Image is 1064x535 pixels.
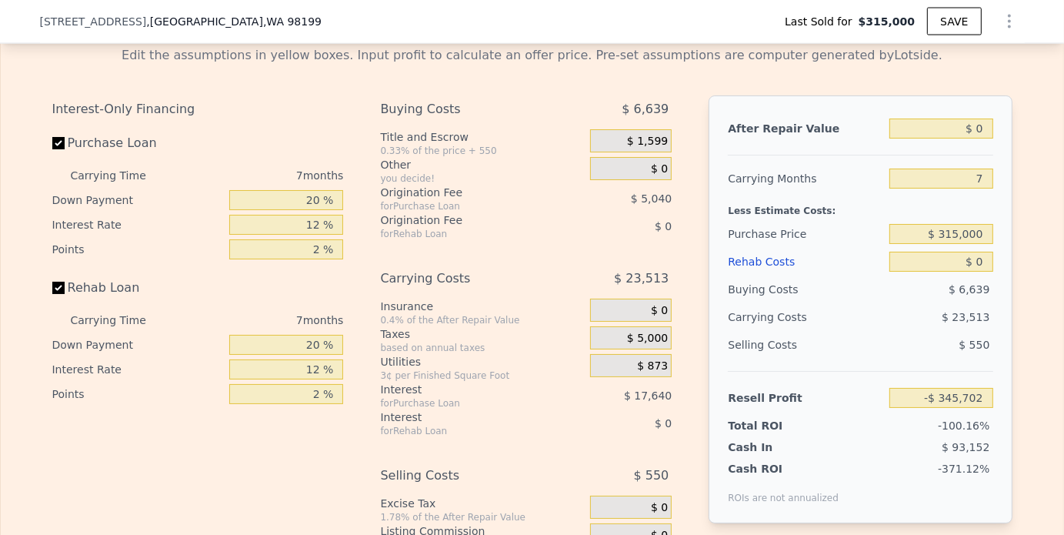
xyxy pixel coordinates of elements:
[52,382,224,406] div: Points
[380,95,552,123] div: Buying Costs
[728,276,883,303] div: Buying Costs
[627,332,668,346] span: $ 5,000
[994,6,1025,37] button: Show Options
[263,15,322,28] span: , WA 98199
[380,410,552,425] div: Interest
[728,440,824,455] div: Cash In
[52,357,224,382] div: Interest Rate
[380,326,584,342] div: Taxes
[146,14,322,29] span: , [GEOGRAPHIC_DATA]
[651,162,668,176] span: $ 0
[380,496,584,511] div: Excise Tax
[380,299,584,314] div: Insurance
[40,14,147,29] span: [STREET_ADDRESS]
[622,95,669,123] span: $ 6,639
[785,14,859,29] span: Last Sold for
[728,461,839,476] div: Cash ROI
[859,14,916,29] span: $315,000
[52,237,224,262] div: Points
[614,265,669,293] span: $ 23,513
[634,462,669,490] span: $ 550
[651,501,668,515] span: $ 0
[380,462,552,490] div: Selling Costs
[380,354,584,369] div: Utilities
[942,311,989,323] span: $ 23,513
[942,441,989,453] span: $ 93,152
[728,418,824,433] div: Total ROI
[71,163,171,188] div: Carrying Time
[637,359,668,373] span: $ 873
[177,163,344,188] div: 7 months
[651,304,668,318] span: $ 0
[52,188,224,212] div: Down Payment
[938,463,989,475] span: -371.12%
[52,137,65,149] input: Purchase Loan
[938,420,989,432] span: -100.16%
[728,220,883,248] div: Purchase Price
[927,8,981,35] button: SAVE
[380,157,584,172] div: Other
[728,192,992,220] div: Less Estimate Costs:
[52,46,1012,65] div: Edit the assumptions in yellow boxes. Input profit to calculate an offer price. Pre-set assumptio...
[728,303,824,331] div: Carrying Costs
[380,172,584,185] div: you decide!
[380,145,584,157] div: 0.33% of the price + 550
[728,248,883,276] div: Rehab Costs
[728,331,883,359] div: Selling Costs
[380,382,552,397] div: Interest
[52,282,65,294] input: Rehab Loan
[52,129,224,157] label: Purchase Loan
[728,476,839,504] div: ROIs are not annualized
[52,95,344,123] div: Interest-Only Financing
[380,397,552,410] div: for Purchase Loan
[728,165,883,192] div: Carrying Months
[380,511,584,523] div: 1.78% of the After Repair Value
[380,314,584,326] div: 0.4% of the After Repair Value
[71,308,171,333] div: Carrying Time
[655,220,672,232] span: $ 0
[177,308,344,333] div: 7 months
[627,135,668,149] span: $ 1,599
[631,192,672,205] span: $ 5,040
[52,333,224,357] div: Down Payment
[728,115,883,142] div: After Repair Value
[380,265,552,293] div: Carrying Costs
[380,200,552,212] div: for Purchase Loan
[52,274,224,302] label: Rehab Loan
[624,390,672,402] span: $ 17,640
[380,342,584,354] div: based on annual taxes
[380,425,552,437] div: for Rehab Loan
[380,228,552,240] div: for Rehab Loan
[959,339,989,351] span: $ 550
[380,185,552,200] div: Origination Fee
[380,369,584,382] div: 3¢ per Finished Square Foot
[655,417,672,430] span: $ 0
[949,283,989,296] span: $ 6,639
[380,212,552,228] div: Origination Fee
[52,212,224,237] div: Interest Rate
[380,129,584,145] div: Title and Escrow
[728,384,883,412] div: Resell Profit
